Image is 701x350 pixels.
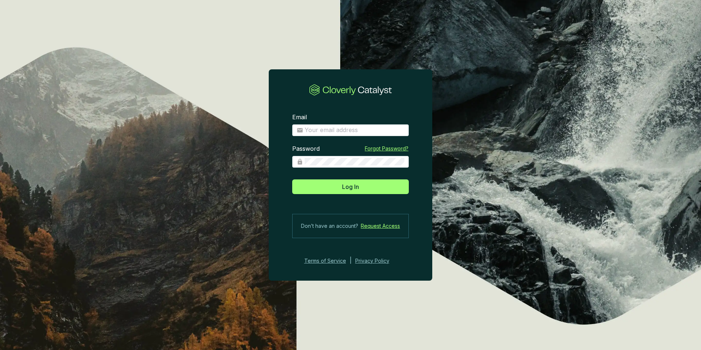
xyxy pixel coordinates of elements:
[350,256,352,265] div: |
[302,256,346,265] a: Terms of Service
[305,126,404,134] input: Email
[305,158,404,166] input: Password
[342,182,359,191] span: Log In
[292,113,307,121] label: Email
[361,222,400,230] a: Request Access
[301,222,358,230] span: Don’t have an account?
[365,145,408,152] a: Forgot Password?
[292,145,320,153] label: Password
[292,179,409,194] button: Log In
[355,256,399,265] a: Privacy Policy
